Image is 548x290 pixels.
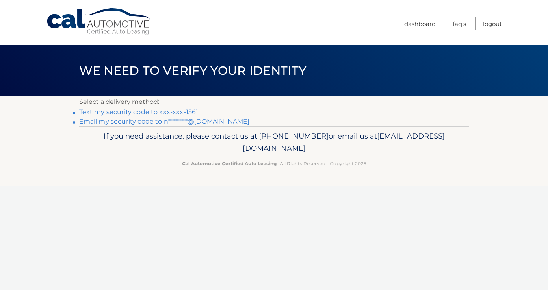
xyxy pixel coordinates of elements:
strong: Cal Automotive Certified Auto Leasing [182,161,277,166]
span: We need to verify your identity [79,63,307,78]
p: - All Rights Reserved - Copyright 2025 [84,159,464,168]
a: Dashboard [404,17,436,30]
p: Select a delivery method: [79,96,469,107]
a: FAQ's [453,17,466,30]
a: Text my security code to xxx-xxx-1561 [79,108,199,116]
p: If you need assistance, please contact us at: or email us at [84,130,464,155]
a: Cal Automotive [46,8,152,36]
span: [PHONE_NUMBER] [259,131,329,140]
a: Logout [483,17,502,30]
a: Email my security code to n********@[DOMAIN_NAME] [79,118,250,125]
